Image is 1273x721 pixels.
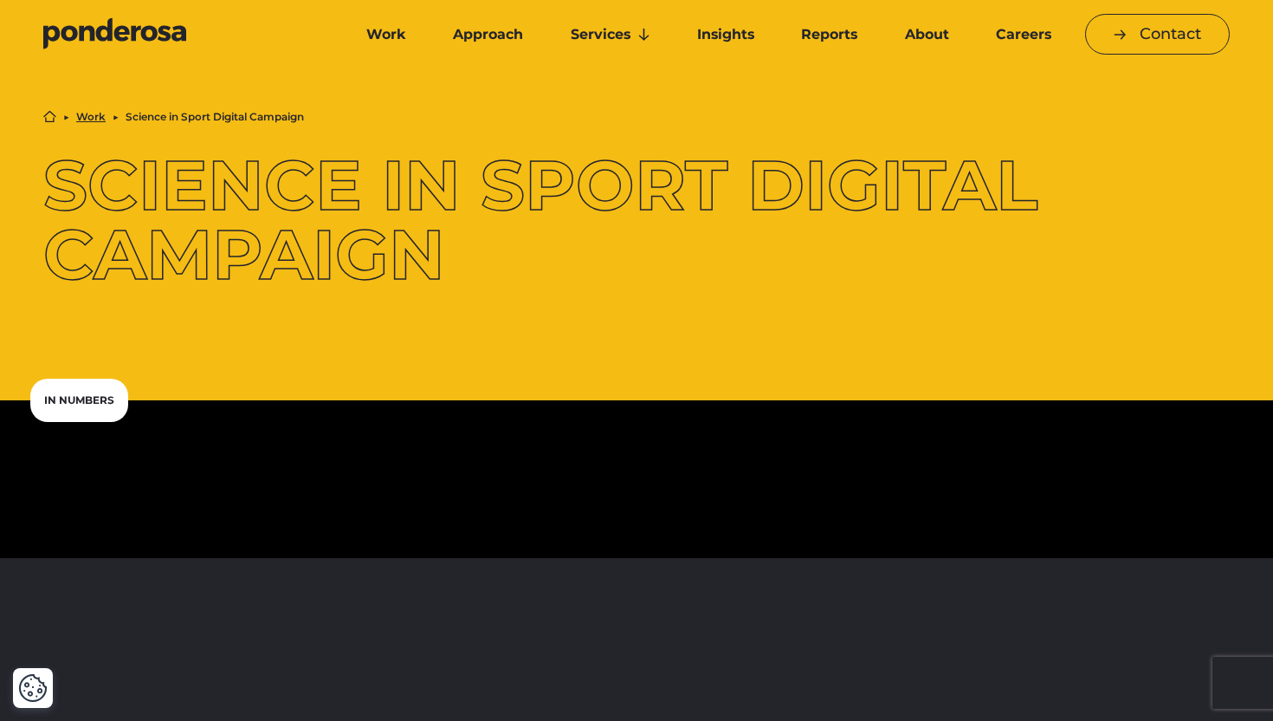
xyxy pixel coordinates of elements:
[976,16,1071,53] a: Careers
[43,110,56,123] a: Home
[551,16,670,53] a: Services
[433,16,543,53] a: Approach
[18,673,48,703] img: Revisit consent button
[63,112,69,122] li: ▶︎
[677,16,774,53] a: Insights
[18,673,48,703] button: Cookie Settings
[781,16,877,53] a: Reports
[43,17,320,52] a: Go to homepage
[126,112,304,122] li: Science in Sport Digital Campaign
[346,16,426,53] a: Work
[30,379,128,422] div: In Numbers
[43,151,1230,289] h1: Science in Sport Digital Campaign
[1085,14,1230,55] a: Contact
[76,112,106,122] a: Work
[884,16,968,53] a: About
[113,112,119,122] li: ▶︎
